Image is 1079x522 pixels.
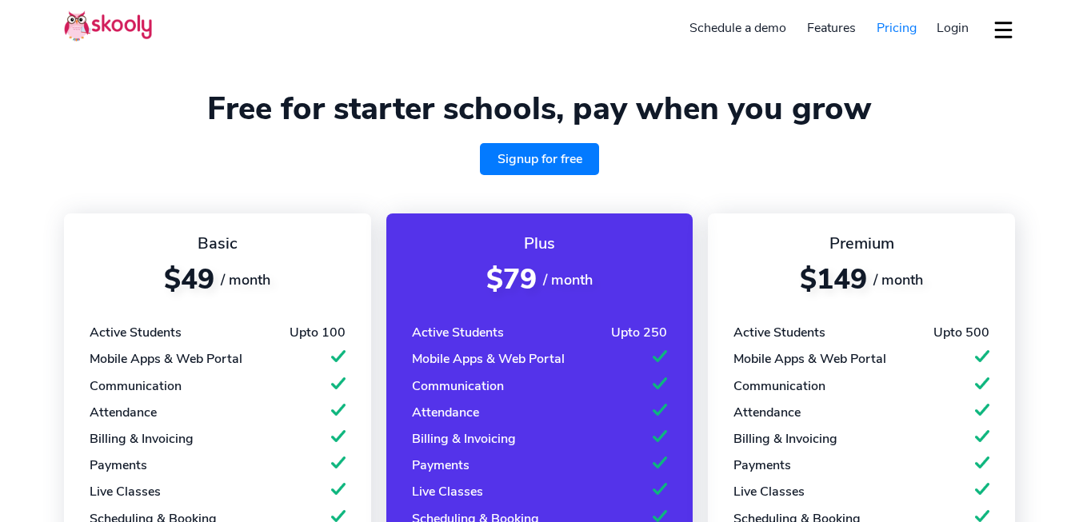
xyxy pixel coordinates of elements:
[733,324,825,341] div: Active Students
[800,261,867,298] span: $149
[412,324,504,341] div: Active Students
[680,15,797,41] a: Schedule a demo
[486,261,537,298] span: $79
[412,233,668,254] div: Plus
[164,261,214,298] span: $49
[90,430,194,448] div: Billing & Invoicing
[64,90,1015,128] h1: Free for starter schools, pay when you grow
[733,233,989,254] div: Premium
[64,10,152,42] img: Skooly
[866,15,927,41] a: Pricing
[543,270,593,289] span: / month
[221,270,270,289] span: / month
[412,483,483,500] div: Live Classes
[90,350,242,368] div: Mobile Apps & Web Portal
[611,324,667,341] div: Upto 250
[797,15,866,41] a: Features
[412,456,470,474] div: Payments
[90,377,182,395] div: Communication
[90,404,157,421] div: Attendance
[412,404,479,421] div: Attendance
[90,324,182,341] div: Active Students
[933,324,989,341] div: Upto 500
[480,143,600,175] a: Signup for free
[877,19,917,37] span: Pricing
[90,456,147,474] div: Payments
[873,270,923,289] span: / month
[733,377,825,395] div: Communication
[290,324,346,341] div: Upto 100
[937,19,969,37] span: Login
[412,377,504,395] div: Communication
[412,350,565,368] div: Mobile Apps & Web Portal
[926,15,979,41] a: Login
[992,11,1015,48] button: dropdown menu
[90,483,161,500] div: Live Classes
[90,233,346,254] div: Basic
[733,350,886,368] div: Mobile Apps & Web Portal
[412,430,516,448] div: Billing & Invoicing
